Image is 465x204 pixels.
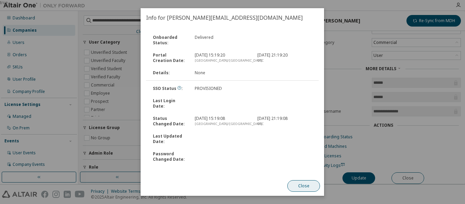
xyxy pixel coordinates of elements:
div: [DATE] 21:19:20 [253,52,316,63]
div: PROVISIONED [191,86,253,91]
div: Onboarded Status : [149,35,191,46]
div: Last Login Date : [149,98,191,109]
div: UTC [257,58,312,63]
div: [DATE] 21:19:08 [253,116,316,127]
h2: Info for [PERSON_NAME][EMAIL_ADDRESS][DOMAIN_NAME] [141,8,324,27]
button: Close [288,180,320,192]
div: Portal Creation Date : [149,52,191,63]
div: SSO Status : [149,86,191,91]
div: [DATE] 15:19:08 [191,116,253,127]
div: [GEOGRAPHIC_DATA]/[GEOGRAPHIC_DATA] [195,58,249,63]
div: Last Updated Date : [149,134,191,144]
div: [GEOGRAPHIC_DATA]/[GEOGRAPHIC_DATA] [195,121,249,127]
div: UTC [257,121,312,127]
div: [DATE] 15:19:20 [191,52,253,63]
div: Password Changed Date : [149,151,191,162]
div: None [191,70,253,76]
div: Delivered [191,35,253,46]
div: Status Changed Date : [149,116,191,127]
div: Details : [149,70,191,76]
